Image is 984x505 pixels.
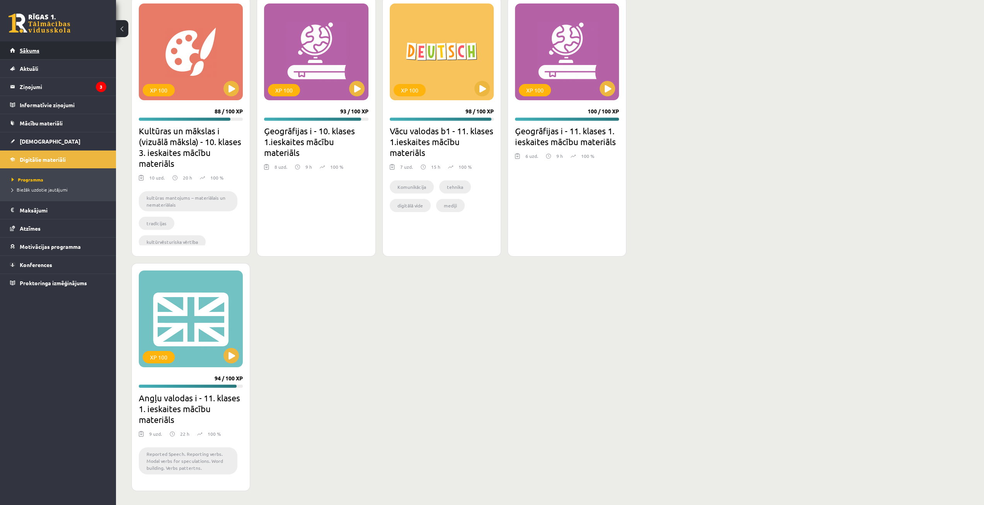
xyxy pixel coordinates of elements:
span: Digitālie materiāli [20,156,66,163]
span: Sākums [20,47,39,54]
a: Programma [12,176,108,183]
li: Reported Speech. Reporting verbs. Modal verbs for speculations. Word building. Verbs pattertns. [139,447,237,474]
div: XP 100 [143,84,175,96]
p: 100 % [581,152,594,159]
div: 6 uzd. [525,152,538,164]
a: [DEMOGRAPHIC_DATA] [10,132,106,150]
h2: Angļu valodas i - 11. klases 1. ieskaites mācību materiāls [139,392,243,425]
a: Atzīmes [10,219,106,237]
a: Digitālie materiāli [10,151,106,168]
a: Sākums [10,41,106,59]
li: tehnika [439,180,471,193]
li: mediji [436,199,465,212]
a: Ziņojumi3 [10,78,106,96]
span: [DEMOGRAPHIC_DATA] [20,138,80,145]
span: Mācību materiāli [20,120,63,127]
span: Programma [12,176,43,183]
div: XP 100 [143,351,175,363]
li: Komunikācija [390,180,434,193]
a: Aktuāli [10,60,106,77]
div: 9 uzd. [149,430,162,442]
h2: Ģeogrāfijas i - 10. klases 1.ieskaites mācību materiāls [264,125,368,158]
a: Konferences [10,256,106,274]
div: 7 uzd. [400,163,413,175]
div: 10 uzd. [149,174,165,186]
a: Biežāk uzdotie jautājumi [12,186,108,193]
p: 100 % [330,163,343,170]
span: Aktuāli [20,65,38,72]
li: kultūras mantojums – materiālais un nemateriālais [139,191,237,211]
legend: Maksājumi [20,201,106,219]
h2: Kultūras un mākslas i (vizuālā māksla) - 10. klases 3. ieskaites mācību materiāls [139,125,243,169]
p: 22 h [180,430,189,437]
a: Rīgas 1. Tālmācības vidusskola [9,14,70,33]
i: 3 [96,82,106,92]
h2: Ģeogrāfijas i - 11. klases 1. ieskaites mācību materiāls [515,125,619,147]
p: 100 % [459,163,472,170]
p: 100 % [208,430,221,437]
p: 9 h [305,163,312,170]
span: Konferences [20,261,52,268]
div: XP 100 [268,84,300,96]
p: 15 h [431,163,440,170]
a: Proktoringa izmēģinājums [10,274,106,292]
div: XP 100 [519,84,551,96]
p: 9 h [556,152,563,159]
p: 100 % [210,174,223,181]
a: Motivācijas programma [10,238,106,255]
a: Informatīvie ziņojumi [10,96,106,114]
span: Proktoringa izmēģinājums [20,279,87,286]
p: 20 h [183,174,192,181]
a: Mācību materiāli [10,114,106,132]
li: digitālā vide [390,199,431,212]
legend: Ziņojumi [20,78,106,96]
span: Biežāk uzdotie jautājumi [12,187,68,193]
a: Maksājumi [10,201,106,219]
span: Motivācijas programma [20,243,81,250]
div: 8 uzd. [275,163,287,175]
legend: Informatīvie ziņojumi [20,96,106,114]
li: tradīcijas [139,217,174,230]
li: kultūrvēsturiska vērtība [139,235,206,248]
h2: Vācu valodas b1 - 11. klases 1.ieskaites mācību materiāls [390,125,494,158]
span: Atzīmes [20,225,41,232]
div: XP 100 [394,84,426,96]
